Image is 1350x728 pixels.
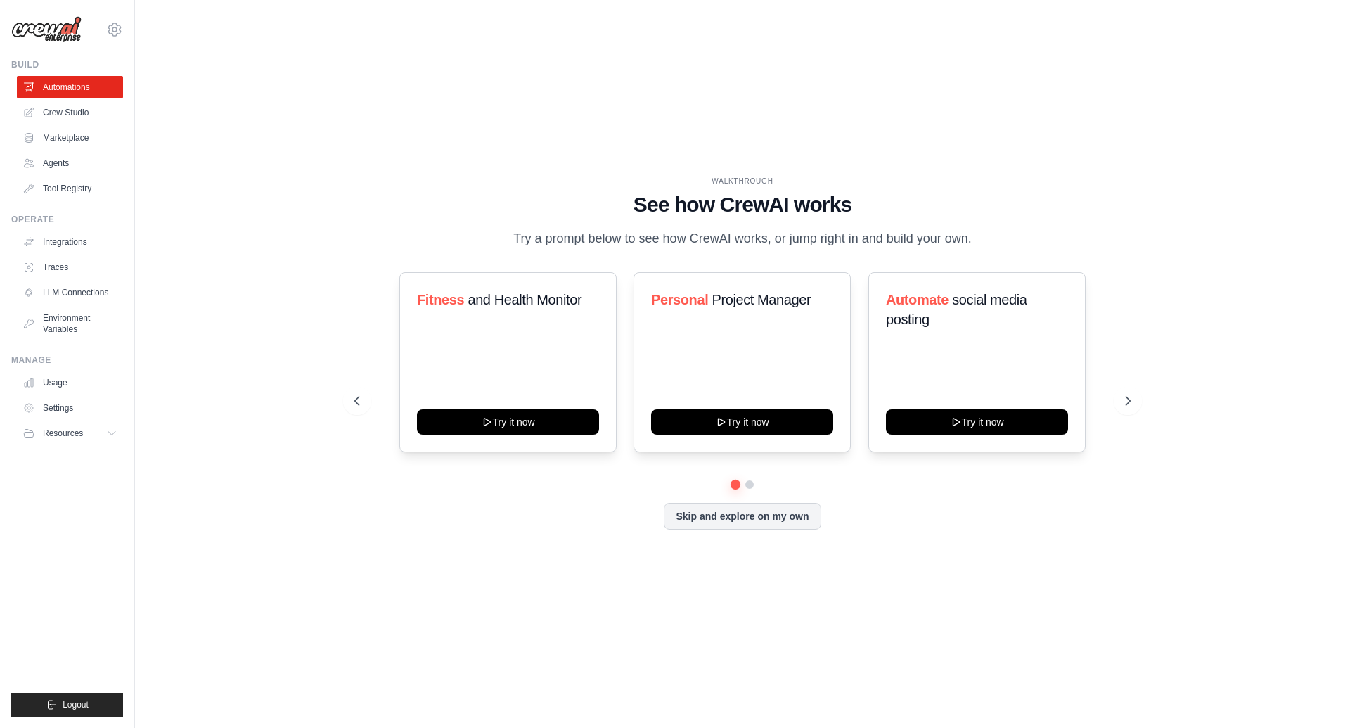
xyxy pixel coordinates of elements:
[417,409,599,435] button: Try it now
[354,192,1131,217] h1: See how CrewAI works
[17,281,123,304] a: LLM Connections
[417,292,464,307] span: Fitness
[651,292,708,307] span: Personal
[17,397,123,419] a: Settings
[17,256,123,279] a: Traces
[17,371,123,394] a: Usage
[17,127,123,149] a: Marketplace
[354,176,1131,186] div: WALKTHROUGH
[43,428,83,439] span: Resources
[886,409,1068,435] button: Try it now
[17,101,123,124] a: Crew Studio
[11,693,123,717] button: Logout
[17,307,123,340] a: Environment Variables
[63,699,89,710] span: Logout
[11,355,123,366] div: Manage
[11,214,123,225] div: Operate
[651,409,833,435] button: Try it now
[506,229,979,249] p: Try a prompt below to see how CrewAI works, or jump right in and build your own.
[17,177,123,200] a: Tool Registry
[11,59,123,70] div: Build
[17,422,123,445] button: Resources
[886,292,1027,327] span: social media posting
[886,292,949,307] span: Automate
[468,292,581,307] span: and Health Monitor
[664,503,821,530] button: Skip and explore on my own
[712,292,811,307] span: Project Manager
[17,152,123,174] a: Agents
[11,16,82,43] img: Logo
[17,76,123,98] a: Automations
[17,231,123,253] a: Integrations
